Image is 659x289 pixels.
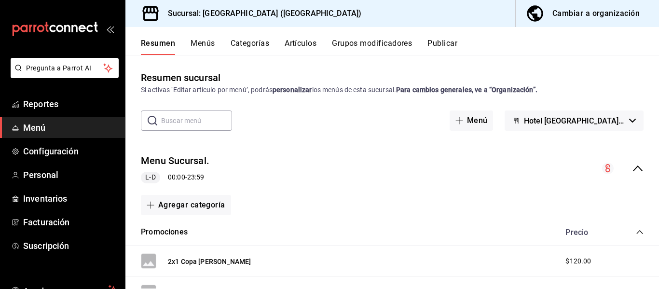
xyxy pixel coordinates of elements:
div: Resumen sucursal [141,70,220,85]
span: Inventarios [23,192,117,205]
span: Reportes [23,97,117,110]
div: Cambiar a organización [552,7,640,20]
button: Grupos modificadores [332,39,412,55]
span: Hotel [GEOGRAPHIC_DATA] - [GEOGRAPHIC_DATA] [524,116,625,125]
span: Pregunta a Parrot AI [26,63,104,73]
button: open_drawer_menu [106,25,114,33]
button: Menu Sucursal. [141,154,209,168]
span: L-D [141,172,159,182]
button: 2x1 Copa [PERSON_NAME] [168,257,251,266]
button: Menú [450,110,494,131]
span: Menú [23,121,117,134]
span: Personal [23,168,117,181]
a: Pregunta a Parrot AI [7,70,119,80]
button: Menús [191,39,215,55]
span: $120.00 [565,256,591,266]
div: Si activas ‘Editar artículo por menú’, podrás los menús de esta sucursal. [141,85,644,95]
div: collapse-menu-row [125,146,659,191]
strong: Para cambios generales, ve a “Organización”. [396,86,537,94]
button: Artículos [285,39,316,55]
button: Promociones [141,227,188,238]
div: Precio [556,228,618,237]
strong: personalizar [273,86,312,94]
div: 00:00 - 23:59 [141,172,209,183]
button: Publicar [427,39,457,55]
button: Resumen [141,39,175,55]
button: Categorías [231,39,270,55]
div: navigation tabs [141,39,659,55]
button: Hotel [GEOGRAPHIC_DATA] - [GEOGRAPHIC_DATA] [505,110,644,131]
input: Buscar menú [161,111,232,130]
button: Pregunta a Parrot AI [11,58,119,78]
span: Facturación [23,216,117,229]
button: Agregar categoría [141,195,231,215]
button: collapse-category-row [636,228,644,236]
h3: Sucursal: [GEOGRAPHIC_DATA] ([GEOGRAPHIC_DATA]) [160,8,361,19]
span: Configuración [23,145,117,158]
span: Suscripción [23,239,117,252]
